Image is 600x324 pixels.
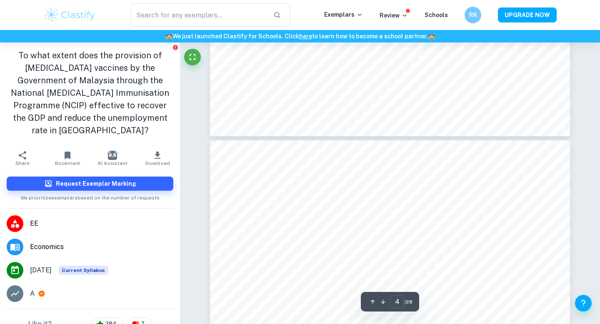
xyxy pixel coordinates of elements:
[428,33,435,40] span: 🏫
[55,160,80,166] span: Bookmark
[184,49,201,65] button: Fullscreen
[165,33,172,40] span: 🏫
[7,177,173,191] button: Request Exemplar Marking
[425,12,448,18] a: Schools
[30,219,173,229] span: EE
[58,266,108,275] span: Current Syllabus
[172,44,178,50] button: Report issue
[575,295,592,312] button: Help and Feedback
[405,298,412,306] span: / 28
[108,151,117,160] img: AI Assistant
[130,3,267,27] input: Search for any exemplars...
[30,242,173,252] span: Economics
[30,265,52,275] span: [DATE]
[90,147,135,170] button: AI Assistant
[43,7,96,23] img: Clastify logo
[45,147,90,170] button: Bookmark
[56,179,136,188] h6: Request Exemplar Marking
[299,33,312,40] a: here
[15,160,30,166] span: Share
[468,10,478,20] h6: RK
[20,191,160,202] span: We prioritize exemplars based on the number of requests
[380,11,408,20] p: Review
[2,32,598,41] h6: We just launched Clastify for Schools. Click to learn how to become a school partner.
[135,147,180,170] button: Download
[145,160,170,166] span: Download
[465,7,481,23] button: RK
[30,289,35,299] p: A
[498,7,557,22] button: UPGRADE NOW
[7,49,173,137] h1: To what extent does the provision of [MEDICAL_DATA] vaccines by the Government of Malaysia throug...
[324,10,363,19] p: Exemplars
[97,160,127,166] span: AI Assistant
[58,266,108,275] div: This exemplar is based on the current syllabus. Feel free to refer to it for inspiration/ideas wh...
